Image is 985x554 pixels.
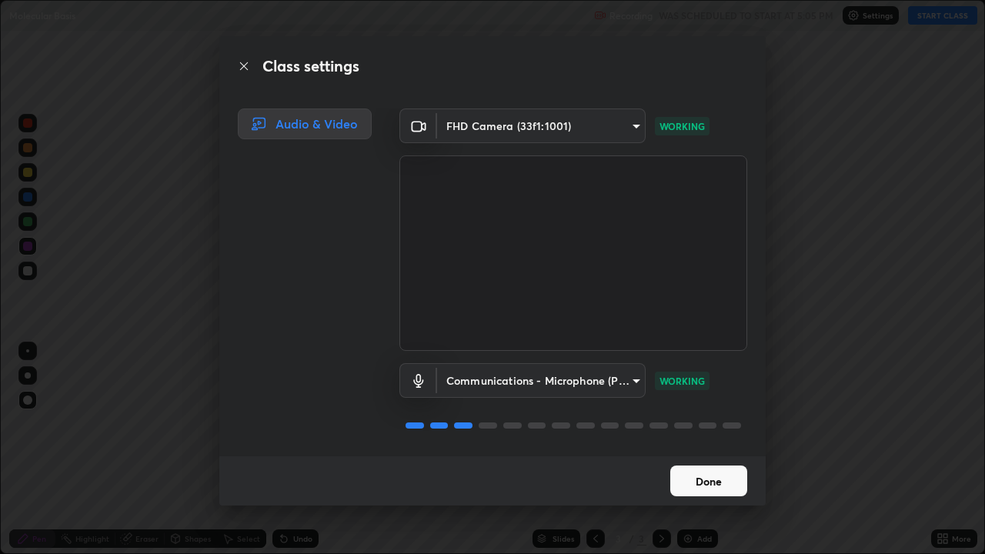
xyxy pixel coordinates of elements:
[238,108,372,139] div: Audio & Video
[659,119,705,133] p: WORKING
[437,363,646,398] div: FHD Camera (33f1:1001)
[670,466,747,496] button: Done
[659,374,705,388] p: WORKING
[262,55,359,78] h2: Class settings
[437,108,646,143] div: FHD Camera (33f1:1001)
